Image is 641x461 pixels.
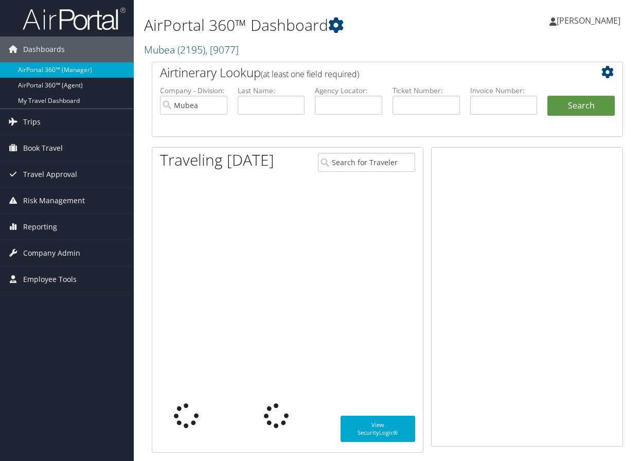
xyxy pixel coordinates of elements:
[547,96,615,116] button: Search
[470,85,538,96] label: Invoice Number:
[557,15,620,26] span: [PERSON_NAME]
[23,109,41,135] span: Trips
[23,162,77,187] span: Travel Approval
[341,416,415,442] a: View SecurityLogic®
[144,14,469,36] h1: AirPortal 360™ Dashboard
[261,68,359,80] span: (at least one field required)
[144,43,239,57] a: Mubea
[23,37,65,62] span: Dashboards
[160,64,576,81] h2: Airtinerary Lookup
[177,43,205,57] span: ( 2195 )
[23,214,57,240] span: Reporting
[393,85,460,96] label: Ticket Number:
[23,240,80,266] span: Company Admin
[23,7,126,31] img: airportal-logo.png
[160,85,227,96] label: Company - Division:
[23,267,77,292] span: Employee Tools
[160,149,274,171] h1: Traveling [DATE]
[549,5,631,36] a: [PERSON_NAME]
[23,188,85,214] span: Risk Management
[23,135,63,161] span: Book Travel
[205,43,239,57] span: , [ 9077 ]
[238,85,305,96] label: Last Name:
[315,85,382,96] label: Agency Locator:
[318,153,415,172] input: Search for Traveler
